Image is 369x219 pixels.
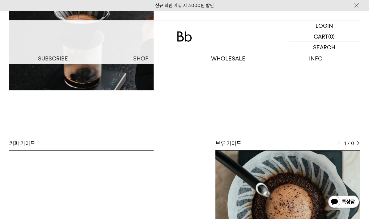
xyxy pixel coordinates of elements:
p: INFO [272,53,360,64]
p: LOGIN [316,20,333,31]
span: / [347,140,350,147]
p: CART [314,31,328,42]
a: 신규 회원 가입 시 3,000원 할인 [155,3,214,8]
a: CART (0) [289,31,360,42]
p: SEARCH [313,42,335,53]
img: 카카오톡 채널 1:1 채팅 버튼 [328,195,360,210]
p: WHOLESALE [184,53,272,64]
a: SUBSCRIBE [9,53,97,64]
span: 0 [351,140,354,147]
div: 브루 가이드 [215,140,360,147]
p: (0) [328,31,335,42]
span: 1 [343,140,346,147]
a: LOGIN [289,20,360,31]
a: SHOP [97,53,185,64]
div: 커피 가이드 [9,140,154,147]
img: 로고 [177,31,192,42]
